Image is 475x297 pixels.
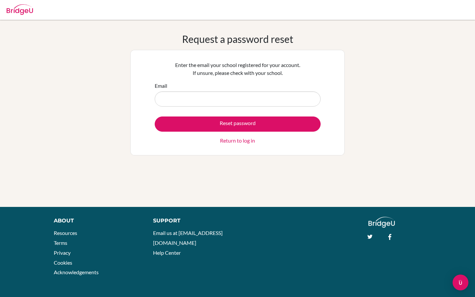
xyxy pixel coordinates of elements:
[155,61,321,77] p: Enter the email your school registered for your account. If unsure, please check with your school.
[54,240,67,246] a: Terms
[368,217,395,228] img: logo_white@2x-f4f0deed5e89b7ecb1c2cc34c3e3d731f90f0f143d5ea2071677605dd97b5244.png
[220,137,255,145] a: Return to log in
[153,217,231,225] div: Support
[155,82,167,90] label: Email
[7,4,33,15] img: Bridge-U
[182,33,293,45] h1: Request a password reset
[54,259,72,266] a: Cookies
[54,269,99,275] a: Acknowledgements
[153,230,223,246] a: Email us at [EMAIL_ADDRESS][DOMAIN_NAME]
[54,230,77,236] a: Resources
[54,249,71,256] a: Privacy
[54,217,138,225] div: About
[453,275,468,290] div: Open Intercom Messenger
[153,249,181,256] a: Help Center
[155,116,321,132] button: Reset password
